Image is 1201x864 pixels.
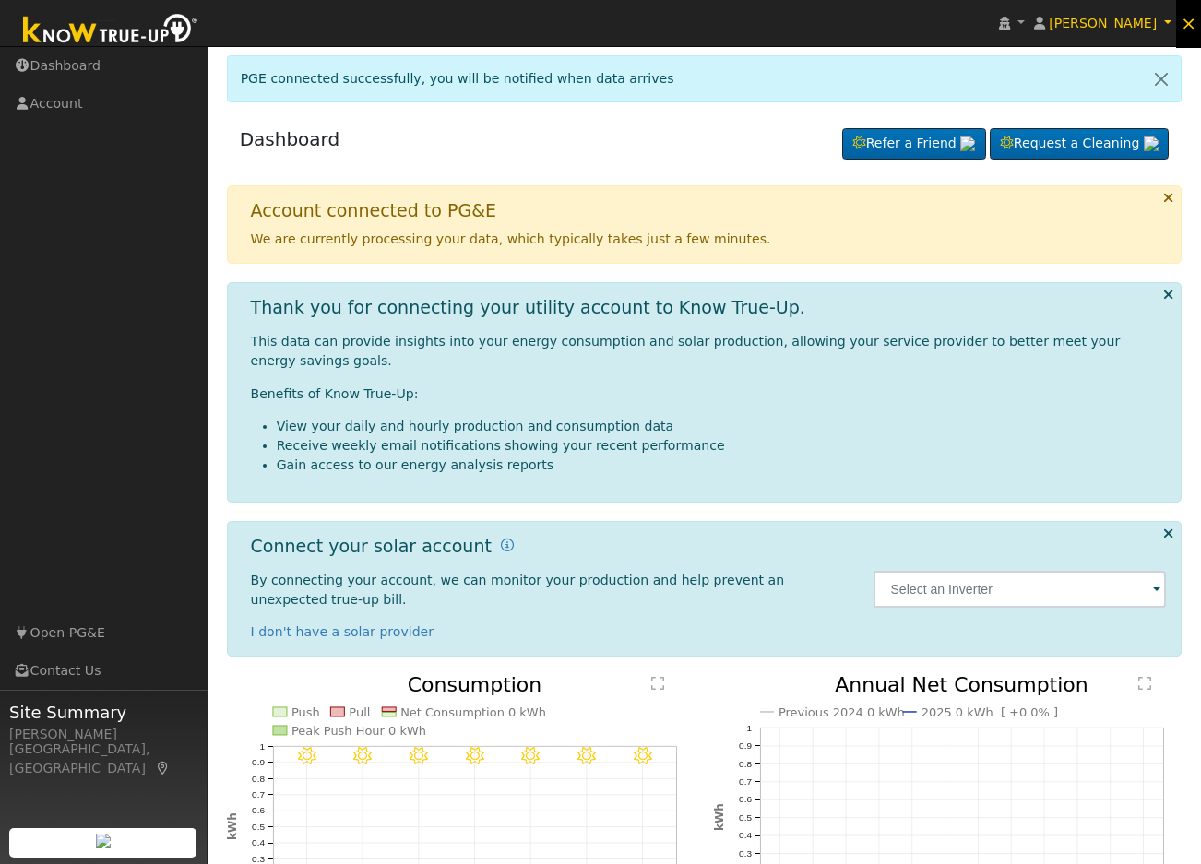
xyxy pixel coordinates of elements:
a: Close [1142,56,1181,101]
text: Consumption [407,673,541,696]
text: 0.7 [739,776,752,787]
a: Map [155,761,172,775]
text: 0.7 [252,789,265,799]
img: Know True-Up [14,10,208,52]
a: I don't have a solar provider [251,624,434,639]
text: Previous 2024 0 kWh [779,705,905,719]
text: kWh [226,813,239,841]
li: View your daily and hourly production and consumption data [277,417,1167,436]
li: Receive weekly email notifications showing your recent performance [277,436,1167,456]
span: Site Summary [9,700,197,725]
text: kWh [713,804,726,832]
text: Annual Net Consumption [835,673,1088,696]
input: Select an Inverter [874,571,1166,608]
text:  [651,676,664,691]
li: Gain access to our energy analysis reports [277,456,1167,475]
text: 1 [259,741,265,752]
text: 0.3 [739,848,752,858]
span: We are currently processing your data, which typically takes just a few minutes. [251,231,771,246]
text: 0.9 [739,740,752,751]
text: 0.3 [252,854,265,864]
span: This data can provide insights into your energy consumption and solar production, allowing your s... [251,334,1121,368]
text:  [1138,676,1151,691]
h1: Account connected to PG&E [251,200,496,221]
text: 0.4 [252,838,265,848]
text: 0.5 [252,822,265,832]
img: retrieve [96,834,111,848]
a: Refer a Friend [842,128,986,160]
text: 0.8 [252,774,265,784]
text: Peak Push Hour 0 kWh [291,724,426,738]
p: Benefits of Know True-Up: [251,385,1167,404]
text: 1 [746,723,752,733]
text: 0.8 [739,759,752,769]
h1: Thank you for connecting your utility account to Know True-Up. [251,297,805,318]
span: By connecting your account, we can monitor your production and help prevent an unexpected true-up... [251,573,785,607]
text: Pull [349,705,370,719]
a: Request a Cleaning [990,128,1169,160]
div: PGE connected successfully, you will be notified when data arrives [227,55,1183,102]
h1: Connect your solar account [251,536,492,557]
i: 9/09 - Clear [634,747,652,765]
text: 0.6 [739,795,752,805]
div: [GEOGRAPHIC_DATA], [GEOGRAPHIC_DATA] [9,740,197,778]
text: Push [291,705,320,719]
text: Net Consumption 0 kWh [400,705,546,719]
text: 0.9 [252,757,265,767]
i: 9/07 - Clear [521,747,540,765]
i: 9/08 - Clear [577,747,596,765]
img: retrieve [960,136,975,151]
div: [PERSON_NAME] [9,725,197,744]
i: 9/06 - Clear [465,747,483,765]
text: 0.6 [252,806,265,816]
i: 9/04 - Clear [353,747,372,765]
text: 0.5 [739,812,752,823]
a: Dashboard [240,128,340,150]
img: retrieve [1144,136,1159,151]
text: 2025 0 kWh [ +0.0% ] [922,705,1058,719]
text: 0.4 [739,831,752,841]
span: [PERSON_NAME] [1049,16,1157,30]
i: 9/03 - Clear [297,747,315,765]
i: 9/05 - Clear [410,747,428,765]
span: × [1181,12,1196,34]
